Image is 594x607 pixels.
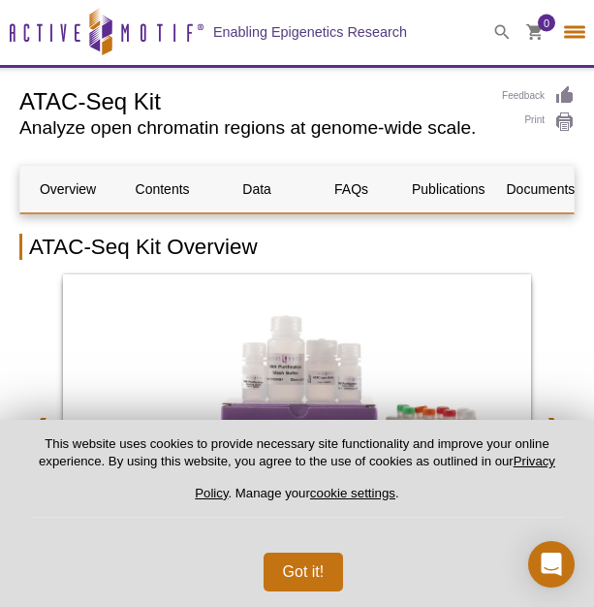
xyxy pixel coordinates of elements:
h2: ATAC-Seq Kit Overview [19,234,575,260]
a: ❮ [19,404,61,449]
a: ❯ [533,404,575,449]
a: Contents [115,166,210,212]
span: 0 [544,15,549,32]
a: Publications [398,166,493,212]
a: Documents [493,166,588,212]
button: cookie settings [310,486,395,500]
a: FAQs [304,166,399,212]
p: This website uses cookies to provide necessary site functionality and improve your online experie... [31,435,563,518]
a: Feedback [502,85,575,107]
a: Data [209,166,304,212]
h2: Enabling Epigenetics Research [213,23,407,41]
a: Print [502,112,575,133]
a: 0 [526,24,544,45]
a: Overview [20,166,115,212]
h2: Analyze open chromatin regions at genome-wide scale. [19,119,483,137]
a: Privacy Policy [195,454,555,499]
h1: ATAC-Seq Kit [19,85,483,114]
a: ATAC-Seq Kit [63,274,531,591]
img: ATAC-Seq Kit [63,274,531,587]
button: Got it! [264,553,344,591]
div: Open Intercom Messenger [528,541,575,588]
